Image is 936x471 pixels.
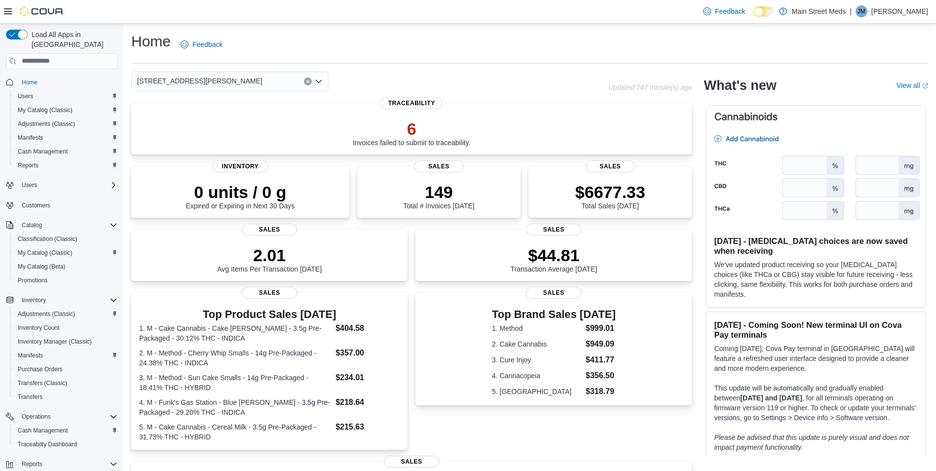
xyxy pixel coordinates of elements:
[304,78,312,85] button: Clear input
[897,81,928,89] a: View allExternal link
[14,132,47,144] a: Manifests
[492,309,616,320] h3: Top Brand Sales [DATE]
[10,131,121,145] button: Manifests
[492,323,582,333] dt: 1. Method
[14,118,117,130] span: Adjustments (Classic)
[213,160,268,172] span: Inventory
[380,97,443,109] span: Traceability
[10,274,121,287] button: Promotions
[14,322,64,334] a: Inventory Count
[18,148,68,156] span: Cash Management
[2,410,121,424] button: Operations
[192,39,223,49] span: Feedback
[28,30,117,49] span: Load All Apps in [GEOGRAPHIC_DATA]
[14,336,96,348] a: Inventory Manager (Classic)
[139,422,332,442] dt: 5. M - Cake Cannabis - Cereal Milk - 3.5g Pre-Packaged - 31.73% THC - HYBRID
[586,160,635,172] span: Sales
[14,391,46,403] a: Transfers
[217,245,322,273] div: Avg Items Per Transaction [DATE]
[18,276,48,284] span: Promotions
[2,218,121,232] button: Catalog
[10,376,121,390] button: Transfers (Classic)
[18,161,38,169] span: Reports
[714,236,918,256] h3: [DATE] - [MEDICAL_DATA] choices are now saved when receiving
[14,350,117,361] span: Manifests
[14,104,117,116] span: My Catalog (Classic)
[14,363,117,375] span: Purchase Orders
[18,427,68,434] span: Cash Management
[18,199,54,211] a: Customers
[18,294,50,306] button: Inventory
[139,348,332,368] dt: 2. M - Method - Cherry Whip Smalls - 14g Pre-Packaged - 24.38% THC - INDICA
[403,182,474,210] div: Total # Invoices [DATE]
[18,379,67,387] span: Transfers (Classic)
[315,78,323,85] button: Open list of options
[18,219,46,231] button: Catalog
[10,103,121,117] button: My Catalog (Classic)
[139,397,332,417] dt: 4. M - Funk's Gas Station - Blue [PERSON_NAME] - 3.5g Pre-Packaged - 29.20% THC - INDICA
[14,146,72,157] a: Cash Management
[20,6,64,16] img: Cova
[14,377,71,389] a: Transfers (Classic)
[139,323,332,343] dt: 1. M - Cake Cannabis - Cake [PERSON_NAME] - 3.5g Pre-Packaged - 30.12% THC - INDICA
[217,245,322,265] p: 2.01
[14,261,117,273] span: My Catalog (Beta)
[10,390,121,404] button: Transfers
[14,104,76,116] a: My Catalog (Classic)
[18,76,117,88] span: Home
[18,411,117,423] span: Operations
[18,411,55,423] button: Operations
[14,350,47,361] a: Manifests
[792,5,846,17] p: Main Street Meds
[586,322,616,334] dd: $999.01
[14,247,117,259] span: My Catalog (Classic)
[10,145,121,158] button: Cash Management
[714,260,918,299] p: We've updated product receiving so your [MEDICAL_DATA] choices (like THCa or CBG) stay visible fo...
[492,339,582,349] dt: 2. Cake Cannabis
[14,438,117,450] span: Traceabilty Dashboard
[704,78,776,93] h2: What's new
[14,391,117,403] span: Transfers
[18,106,73,114] span: My Catalog (Classic)
[22,413,51,421] span: Operations
[22,181,37,189] span: Users
[14,425,72,436] a: Cash Management
[403,182,474,202] p: 149
[714,320,918,340] h3: [DATE] - Coming Soon! New terminal UI on Cova Pay terminals
[336,322,400,334] dd: $404.58
[14,275,117,286] span: Promotions
[714,433,909,451] em: Please be advised that this update is purely visual and does not impact payment functionality.
[858,5,865,17] span: JM
[14,159,117,171] span: Reports
[871,5,928,17] p: [PERSON_NAME]
[242,224,297,235] span: Sales
[586,338,616,350] dd: $949.09
[18,134,43,142] span: Manifests
[18,92,33,100] span: Users
[14,425,117,436] span: Cash Management
[14,438,81,450] a: Traceabilty Dashboard
[14,275,52,286] a: Promotions
[186,182,295,210] div: Expired or Expiring in Next 30 Days
[714,344,918,373] p: Coming [DATE], Cova Pay terminal in [GEOGRAPHIC_DATA] will feature a refreshed user interface des...
[18,294,117,306] span: Inventory
[526,224,581,235] span: Sales
[608,83,692,91] p: Updated 747 minute(s) ago
[14,261,70,273] a: My Catalog (Beta)
[336,421,400,433] dd: $215.63
[14,159,42,171] a: Reports
[753,6,774,17] input: Dark Mode
[10,246,121,260] button: My Catalog (Classic)
[139,309,400,320] h3: Top Product Sales [DATE]
[14,132,117,144] span: Manifests
[10,307,121,321] button: Adjustments (Classic)
[131,32,171,51] h1: Home
[699,1,749,21] a: Feedback
[714,383,918,423] p: This update will be automatically and gradually enabled between , for all terminals operating on ...
[10,89,121,103] button: Users
[414,160,463,172] span: Sales
[10,335,121,349] button: Inventory Manager (Classic)
[10,232,121,246] button: Classification (Classic)
[177,35,226,54] a: Feedback
[336,347,400,359] dd: $357.00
